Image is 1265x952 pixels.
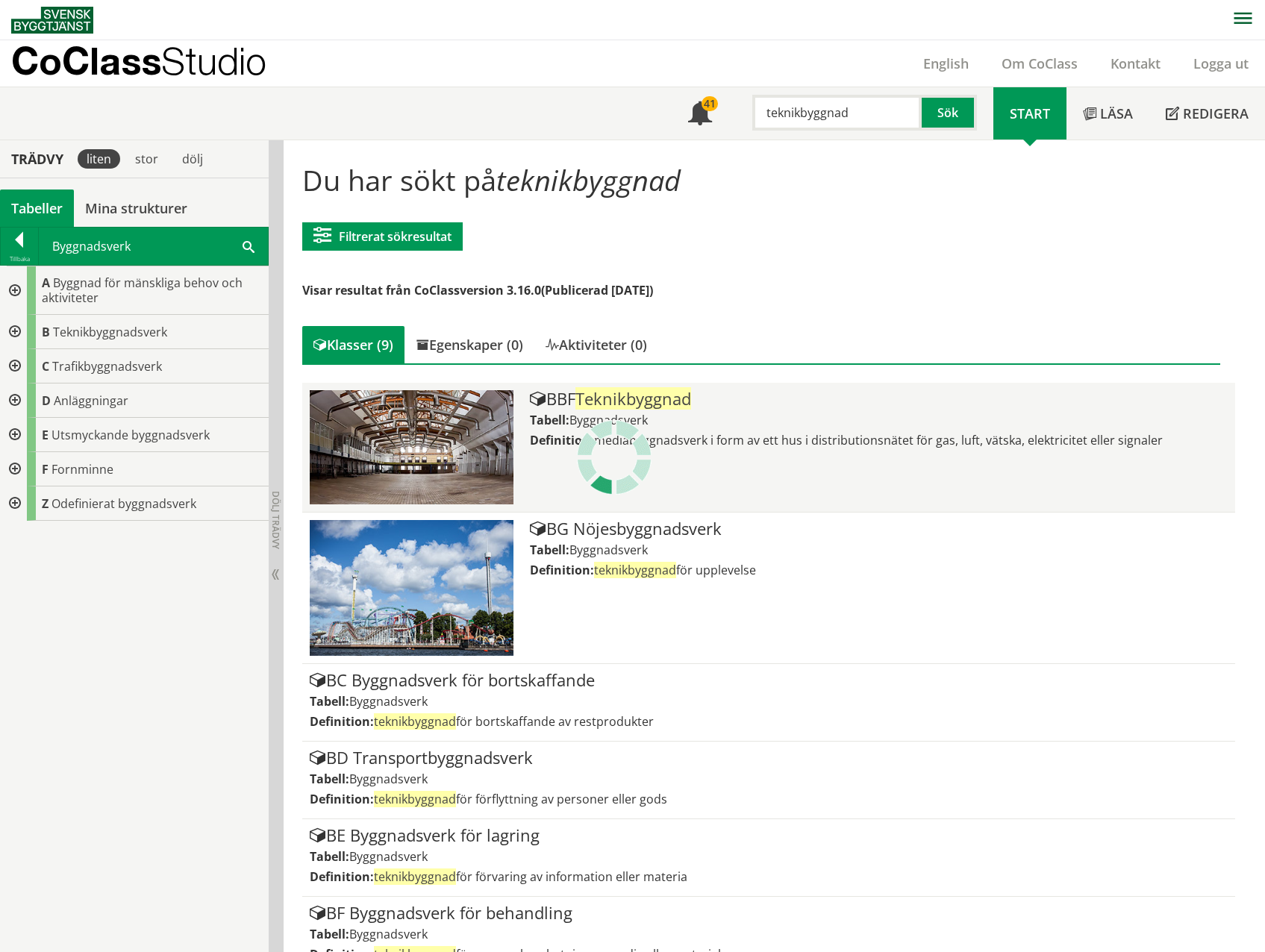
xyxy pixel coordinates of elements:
[1,253,38,265] div: Tillbaka
[374,868,456,885] span: teknikbyggnad
[11,52,266,69] p: CoClass
[530,562,594,578] label: Definition:
[672,87,728,140] a: 41
[310,868,374,885] label: Definition:
[541,282,653,298] span: (Publicerad [DATE])
[39,228,268,265] div: Byggnadsverk
[173,149,212,169] div: dölj
[42,392,51,409] span: D
[42,358,49,375] span: C
[310,671,1227,689] div: BC Byggnadsverk för bortskaffande
[1100,104,1133,122] span: Läsa
[310,749,1227,767] div: BD Transportbyggnadsverk
[310,390,513,504] img: Tabell
[569,412,648,428] span: Byggnadsverk
[907,54,985,72] a: English
[594,432,1163,448] span: mediabyggnadsverk i form av ett hus i distributionsnätet för gas, luft, vätska, elektricitet elle...
[302,163,1219,196] h1: Du har sökt på
[374,791,667,807] span: för förflyttning av personer eller gods
[42,275,243,306] span: Byggnad för mänskliga behov och aktiviteter
[42,275,50,291] span: A
[302,282,541,298] span: Visar resultat från CoClassversion 3.16.0
[42,324,50,340] span: B
[349,693,428,710] span: Byggnadsverk
[1177,54,1265,72] a: Logga ut
[374,868,687,885] span: för förvaring av information eller materia
[688,103,712,127] span: Notifikationer
[310,693,349,710] label: Tabell:
[349,848,428,865] span: Byggnadsverk
[310,713,374,730] label: Definition:
[985,54,1094,72] a: Om CoClass
[530,432,594,448] label: Definition:
[374,791,456,807] span: teknikbyggnad
[54,392,128,409] span: Anläggningar
[569,542,648,558] span: Byggnadsverk
[302,222,463,251] button: Filtrerat sökresultat
[74,190,199,227] a: Mina strukturer
[530,390,1227,408] div: BBF
[310,771,349,787] label: Tabell:
[405,326,534,363] div: Egenskaper (0)
[702,96,718,111] div: 41
[269,491,282,549] span: Dölj trädvy
[374,713,654,730] span: för bortskaffande av restprodukter
[78,149,120,169] div: liten
[1183,104,1249,122] span: Redigera
[922,95,977,131] button: Sök
[42,461,49,477] span: F
[1094,54,1177,72] a: Kontakt
[51,495,196,512] span: Odefinierat byggnadsverk
[752,95,922,131] input: Sök
[577,420,652,495] img: Laddar
[1149,87,1265,140] a: Redigera
[3,151,72,167] div: Trädvy
[594,562,756,578] span: för upplevelse
[1010,104,1050,122] span: Start
[53,324,167,340] span: Teknikbyggnadsverk
[310,791,374,807] label: Definition:
[310,827,1227,845] div: BE Byggnadsverk för lagring
[42,495,49,512] span: Z
[349,926,428,942] span: Byggnadsverk
[11,7,93,34] img: Svensk Byggtjänst
[52,358,162,375] span: Trafikbyggnadsverk
[42,427,49,443] span: E
[243,238,254,254] span: Sök i tabellen
[534,326,658,363] div: Aktiviteter (0)
[310,904,1227,922] div: BF Byggnadsverk för behandling
[349,771,428,787] span: Byggnadsverk
[530,542,569,558] label: Tabell:
[594,562,676,578] span: teknikbyggnad
[530,520,1227,538] div: BG Nöjesbyggnadsverk
[126,149,167,169] div: stor
[530,412,569,428] label: Tabell:
[575,387,691,410] span: Teknikbyggnad
[1066,87,1149,140] a: Läsa
[310,926,349,942] label: Tabell:
[374,713,456,730] span: teknikbyggnad
[51,427,210,443] span: Utsmyckande byggnadsverk
[993,87,1066,140] a: Start
[11,40,299,87] a: CoClassStudio
[302,326,405,363] div: Klasser (9)
[51,461,113,477] span: Fornminne
[310,848,349,865] label: Tabell:
[496,160,681,199] span: teknikbyggnad
[161,39,266,83] span: Studio
[310,520,513,656] img: Tabell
